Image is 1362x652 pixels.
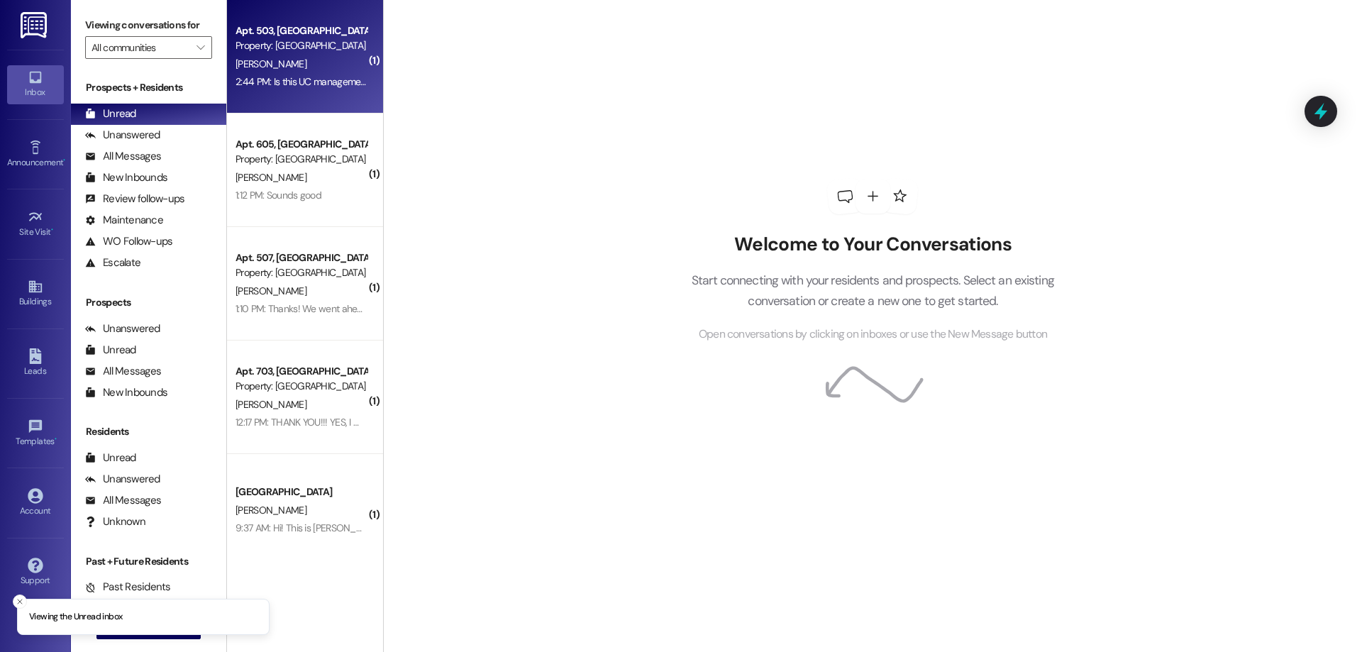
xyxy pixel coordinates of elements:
[29,611,122,624] p: Viewing the Unread inbox
[7,344,64,382] a: Leads
[7,65,64,104] a: Inbox
[236,75,369,88] div: 2:44 PM: Is this UC management
[85,170,167,185] div: New Inbounds
[63,155,65,165] span: •
[85,580,171,595] div: Past Residents
[71,554,226,569] div: Past + Future Residents
[13,595,27,609] button: Close toast
[7,275,64,313] a: Buildings
[85,343,136,358] div: Unread
[55,434,57,444] span: •
[85,192,184,206] div: Review follow-ups
[7,484,64,522] a: Account
[236,485,367,499] div: [GEOGRAPHIC_DATA]
[670,233,1075,256] h2: Welcome to Your Conversations
[85,234,172,249] div: WO Follow-ups
[85,255,140,270] div: Escalate
[236,416,580,429] div: 12:17 PM: THANK YOU!!! YES, I WISH TO RENEW MY LEASE. [PERSON_NAME] APT 703
[51,225,53,235] span: •
[236,23,367,38] div: Apt. 503, [GEOGRAPHIC_DATA]
[85,493,161,508] div: All Messages
[85,514,145,529] div: Unknown
[85,364,161,379] div: All Messages
[236,364,367,379] div: Apt. 703, [GEOGRAPHIC_DATA]
[196,42,204,53] i: 
[236,521,665,534] div: 9:37 AM: Hi! This is [PERSON_NAME], I was wondering if you had any update on our application proc...
[85,385,167,400] div: New Inbounds
[236,379,367,394] div: Property: [GEOGRAPHIC_DATA]
[85,321,160,336] div: Unanswered
[699,326,1047,343] span: Open conversations by clicking on inboxes or use the New Message button
[236,38,367,53] div: Property: [GEOGRAPHIC_DATA]
[7,205,64,243] a: Site Visit •
[236,152,367,167] div: Property: [GEOGRAPHIC_DATA]
[236,137,367,152] div: Apt. 605, [GEOGRAPHIC_DATA]
[236,171,306,184] span: [PERSON_NAME]
[236,504,306,516] span: [PERSON_NAME]
[7,553,64,592] a: Support
[71,80,226,95] div: Prospects + Residents
[85,14,212,36] label: Viewing conversations for
[236,250,367,265] div: Apt. 507, [GEOGRAPHIC_DATA]
[92,36,189,59] input: All communities
[71,295,226,310] div: Prospects
[236,189,321,201] div: 1:12 PM: Sounds good
[71,424,226,439] div: Residents
[236,57,306,70] span: [PERSON_NAME]
[21,12,50,38] img: ResiDesk Logo
[85,213,163,228] div: Maintenance
[85,106,136,121] div: Unread
[85,128,160,143] div: Unanswered
[85,451,136,465] div: Unread
[236,284,306,297] span: [PERSON_NAME]
[236,398,306,411] span: [PERSON_NAME]
[236,302,794,315] div: 1:10 PM: Thanks! We went ahead and played it safe and paid that first month and the deposit alrea...
[85,472,160,487] div: Unanswered
[7,414,64,453] a: Templates •
[85,149,161,164] div: All Messages
[670,270,1075,311] p: Start connecting with your residents and prospects. Select an existing conversation or create a n...
[236,265,367,280] div: Property: [GEOGRAPHIC_DATA]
